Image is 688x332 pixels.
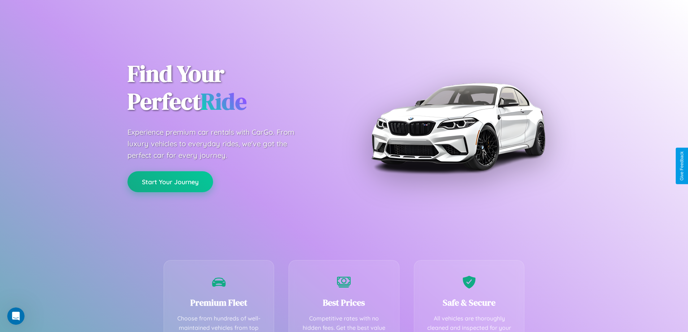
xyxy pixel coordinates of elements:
button: Start Your Journey [127,171,213,192]
iframe: Intercom live chat [7,307,25,325]
h3: Best Prices [300,297,388,309]
p: Experience premium car rentals with CarGo. From luxury vehicles to everyday rides, we've got the ... [127,126,308,161]
img: Premium BMW car rental vehicle [368,36,548,217]
div: Give Feedback [679,151,684,181]
h3: Safe & Secure [425,297,514,309]
h3: Premium Fleet [175,297,263,309]
h1: Find Your Perfect [127,60,333,116]
span: Ride [201,86,247,117]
